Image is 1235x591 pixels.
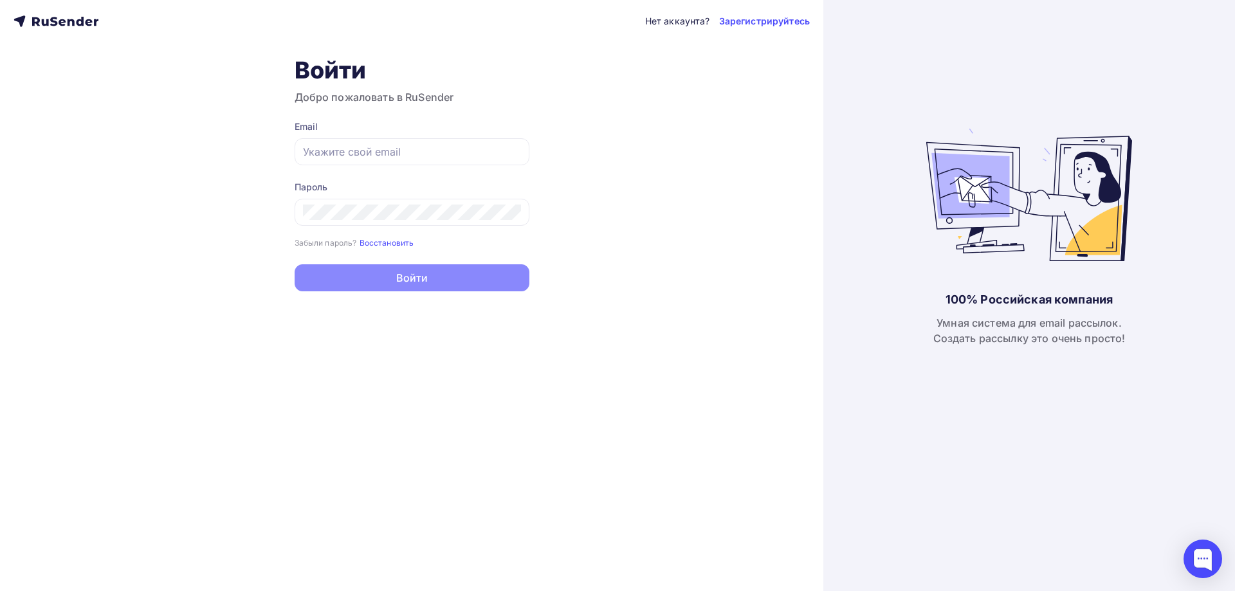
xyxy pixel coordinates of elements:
[360,238,414,248] small: Восстановить
[933,315,1126,346] div: Умная система для email рассылок. Создать рассылку это очень просто!
[295,89,529,105] h3: Добро пожаловать в RuSender
[719,15,810,28] a: Зарегистрируйтесь
[295,120,529,133] div: Email
[295,56,529,84] h1: Войти
[946,292,1113,307] div: 100% Российская компания
[295,181,529,194] div: Пароль
[295,264,529,291] button: Войти
[295,238,357,248] small: Забыли пароль?
[645,15,710,28] div: Нет аккаунта?
[303,144,521,159] input: Укажите свой email
[360,237,414,248] a: Восстановить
